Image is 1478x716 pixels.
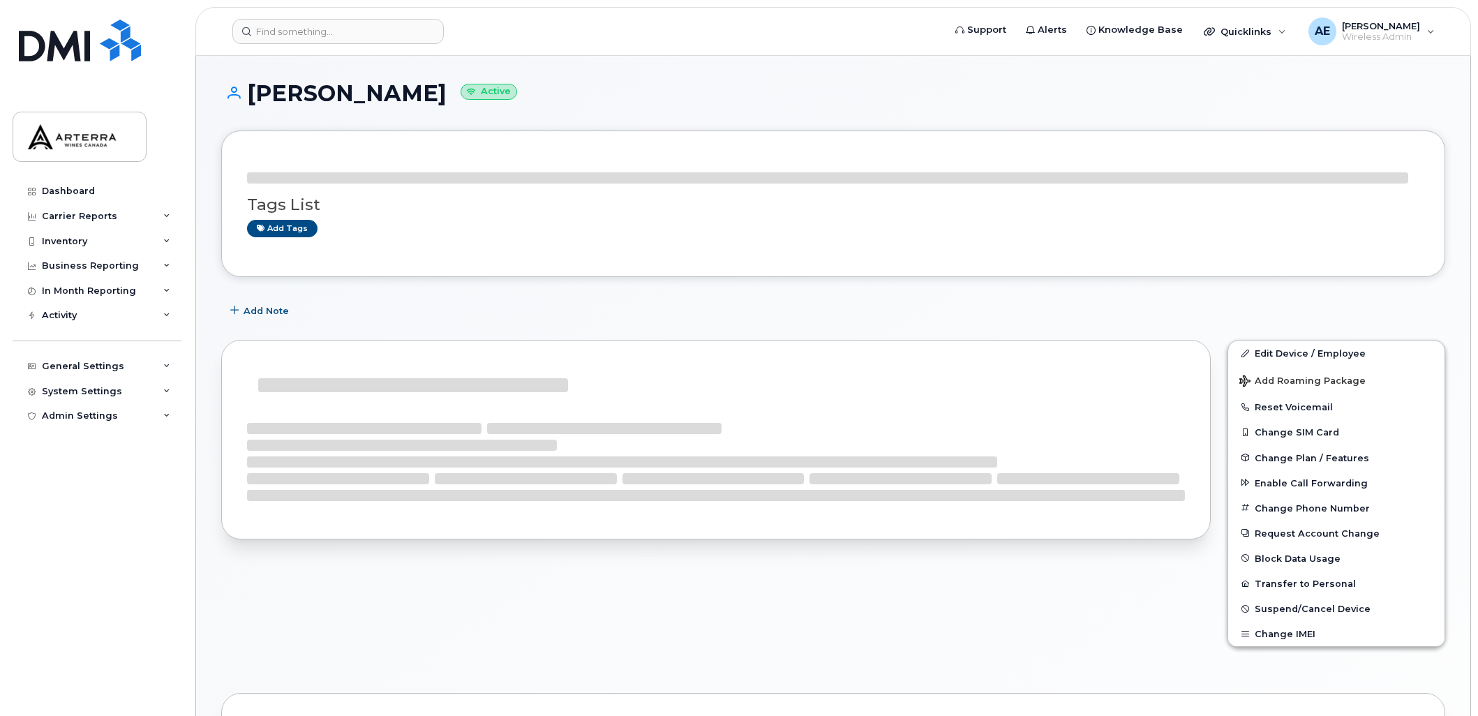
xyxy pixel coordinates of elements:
span: Add Roaming Package [1239,375,1366,389]
button: Transfer to Personal [1228,571,1445,596]
button: Add Note [221,298,301,323]
span: Change Plan / Features [1255,452,1369,463]
button: Change Plan / Features [1228,445,1445,470]
a: Edit Device / Employee [1228,341,1445,366]
button: Add Roaming Package [1228,366,1445,394]
button: Change Phone Number [1228,495,1445,521]
small: Active [461,84,517,100]
span: Enable Call Forwarding [1255,477,1368,488]
button: Enable Call Forwarding [1228,470,1445,495]
span: Suspend/Cancel Device [1255,604,1371,614]
span: Add Note [244,304,289,318]
a: Add tags [247,220,318,237]
button: Request Account Change [1228,521,1445,546]
button: Reset Voicemail [1228,394,1445,419]
button: Change IMEI [1228,621,1445,646]
h1: [PERSON_NAME] [221,81,1445,105]
button: Block Data Usage [1228,546,1445,571]
button: Change SIM Card [1228,419,1445,445]
h3: Tags List [247,196,1419,214]
button: Suspend/Cancel Device [1228,596,1445,621]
